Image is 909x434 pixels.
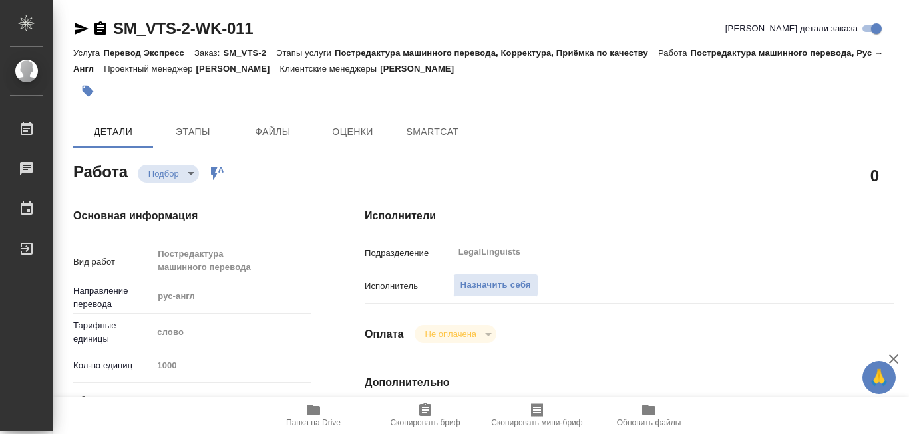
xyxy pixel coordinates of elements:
p: Проектный менеджер [104,64,196,74]
div: Подбор [415,325,496,343]
span: Скопировать мини-бриф [491,418,582,427]
div: Подбор [138,165,199,183]
p: Направление перевода [73,284,152,311]
span: [PERSON_NAME] детали заказа [725,22,858,35]
p: Кол-во единиц [73,359,152,372]
p: [PERSON_NAME] [380,64,464,74]
span: Этапы [161,124,225,140]
p: Клиентские менеджеры [280,64,381,74]
p: Тарифные единицы [73,319,152,346]
h4: Дополнительно [365,375,894,391]
p: Подразделение [365,247,453,260]
button: Добавить тэг [73,76,102,106]
p: Вид работ [73,255,152,269]
div: Юридическая/Финансовая [152,389,311,411]
button: Скопировать бриф [369,397,481,434]
span: SmartCat [401,124,464,140]
h2: 0 [870,164,879,187]
span: Обновить файлы [617,418,681,427]
p: Перевод Экспресс [103,48,194,58]
h4: Исполнители [365,208,894,224]
p: Работа [658,48,691,58]
div: слово [152,321,311,344]
button: Не оплачена [421,328,480,340]
h2: Работа [73,159,128,183]
button: Скопировать ссылку [92,21,108,37]
p: SM_VTS-2 [223,48,276,58]
p: Исполнитель [365,280,453,293]
input: Пустое поле [152,356,311,375]
span: 🙏 [868,364,890,391]
a: SM_VTS-2-WK-011 [113,19,253,37]
button: Скопировать мини-бриф [481,397,593,434]
span: Оценки [321,124,385,140]
button: Скопировать ссылку для ЯМессенджера [73,21,89,37]
p: Заказ: [194,48,223,58]
button: Папка на Drive [258,397,369,434]
p: Этапы услуги [276,48,335,58]
span: Файлы [241,124,305,140]
button: 🙏 [862,361,896,394]
button: Обновить файлы [593,397,705,434]
button: Назначить себя [453,274,538,297]
p: Услуга [73,48,103,58]
p: Постредактура машинного перевода, Корректура, Приёмка по качеству [335,48,658,58]
span: Скопировать бриф [390,418,460,427]
p: Общая тематика [73,393,152,407]
span: Назначить себя [460,278,531,293]
button: Подбор [144,168,183,179]
span: Папка на Drive [286,418,341,427]
span: Детали [81,124,145,140]
h4: Оплата [365,326,404,342]
h4: Основная информация [73,208,311,224]
p: [PERSON_NAME] [196,64,280,74]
